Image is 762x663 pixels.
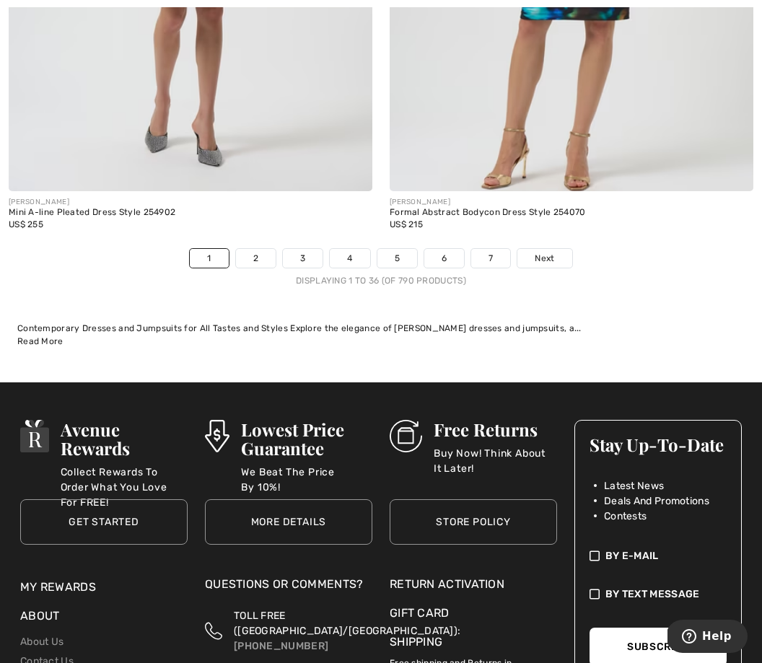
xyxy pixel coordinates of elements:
span: US$ 255 [9,219,43,229]
a: Shipping [390,635,442,649]
a: 3 [283,249,323,268]
img: Free Returns [390,420,422,452]
span: By Text Message [605,587,700,602]
span: Latest News [604,478,664,493]
a: My Rewards [20,580,96,594]
img: check [590,587,600,602]
iframe: Opens a widget where you can find more information [667,620,748,656]
img: Lowest Price Guarantee [205,420,229,452]
span: Deals And Promotions [604,493,709,509]
a: [PHONE_NUMBER] [234,640,328,652]
h3: Stay Up-To-Date [590,435,727,454]
a: About Us [20,636,63,648]
h3: Free Returns [434,420,557,439]
a: More Details [205,499,372,545]
p: Buy Now! Think About It Later! [434,446,557,475]
a: 4 [330,249,369,268]
a: Return Activation [390,576,557,593]
a: Next [517,249,571,268]
div: Contemporary Dresses and Jumpsuits for All Tastes and Styles Explore the elegance of [PERSON_NAME... [17,322,745,335]
span: Read More [17,336,63,346]
a: 5 [377,249,417,268]
div: [PERSON_NAME] [390,197,753,208]
div: [PERSON_NAME] [9,197,372,208]
span: Contests [604,509,647,524]
img: check [590,548,600,563]
p: We Beat The Price By 10%! [241,465,372,493]
p: Collect Rewards To Order What You Love For FREE! [61,465,188,493]
h3: Lowest Price Guarantee [241,420,372,457]
a: Get Started [20,499,188,545]
div: Formal Abstract Bodycon Dress Style 254070 [390,208,753,218]
div: Mini A-line Pleated Dress Style 254902 [9,208,372,218]
span: TOLL FREE ([GEOGRAPHIC_DATA]/[GEOGRAPHIC_DATA]): [234,610,460,637]
a: Store Policy [390,499,557,545]
img: Toll Free (Canada/US) [205,608,222,654]
a: 6 [424,249,464,268]
span: Next [535,252,554,265]
div: About [20,607,188,632]
img: Avenue Rewards [20,420,49,452]
h3: Avenue Rewards [61,420,188,457]
span: US$ 215 [390,219,423,229]
a: 1 [190,249,228,268]
span: By E-mail [605,548,659,563]
a: Gift Card [390,605,557,622]
div: Questions or Comments? [205,576,372,600]
a: 2 [236,249,276,268]
a: 7 [471,249,510,268]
